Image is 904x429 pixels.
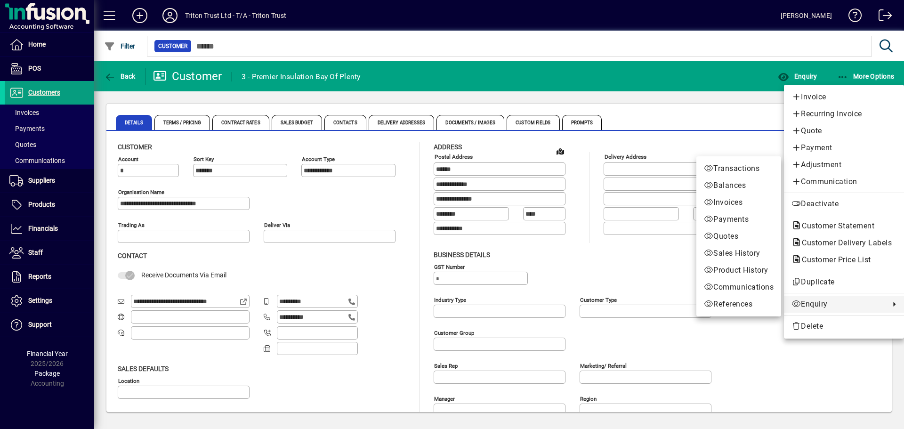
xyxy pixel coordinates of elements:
span: References [704,299,774,310]
span: Quote [791,125,896,137]
span: Customer Delivery Labels [791,238,896,247]
span: Recurring Invoice [791,108,896,120]
span: Quotes [704,231,774,242]
span: Adjustment [791,159,896,170]
span: Product History [704,265,774,276]
span: Enquiry [791,299,885,310]
span: Communication [791,176,896,187]
span: Invoice [791,91,896,103]
span: Delete [791,321,896,332]
span: Payments [704,214,774,225]
span: Duplicate [791,276,896,288]
span: Communications [704,282,774,293]
span: Customer Price List [791,255,876,264]
span: Deactivate [791,198,896,210]
span: Balances [704,180,774,191]
span: Transactions [704,163,774,174]
span: Customer Statement [791,221,879,230]
button: Deactivate customer [784,195,904,212]
span: Payment [791,142,896,154]
span: Sales History [704,248,774,259]
span: Invoices [704,197,774,208]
